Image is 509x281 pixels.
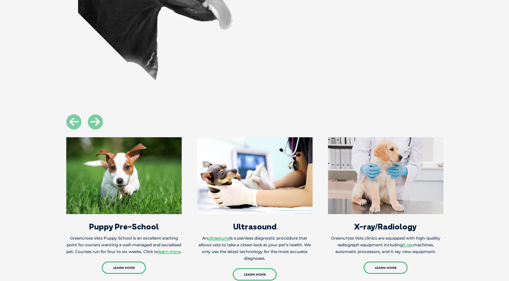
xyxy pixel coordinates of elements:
[197,222,313,230] h3: Ultrasound
[403,242,413,247] a: X-ray
[208,236,230,241] a: ultrasound
[364,261,407,274] a: Learn More
[158,249,181,254] a: learn more
[328,137,443,214] img: Services_XRay_Radiology
[197,137,313,214] img: Services_Ultrasound
[66,235,182,255] p: Greencross Vets Puppy School is an excellent starting point for owners wanting a well-managed and...
[197,235,313,262] p: An is a painless diagnostic procedure that allows vets to take a closer look at your pet’s health...
[328,235,443,255] p: Greencross Vets clinics are equipped with high-quality radiograph equipment including machines, a...
[102,261,146,274] a: Learn More
[328,222,443,230] h3: X-ray/Radiology
[233,268,277,280] a: Learn More
[66,222,182,230] h3: Puppy Pre-School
